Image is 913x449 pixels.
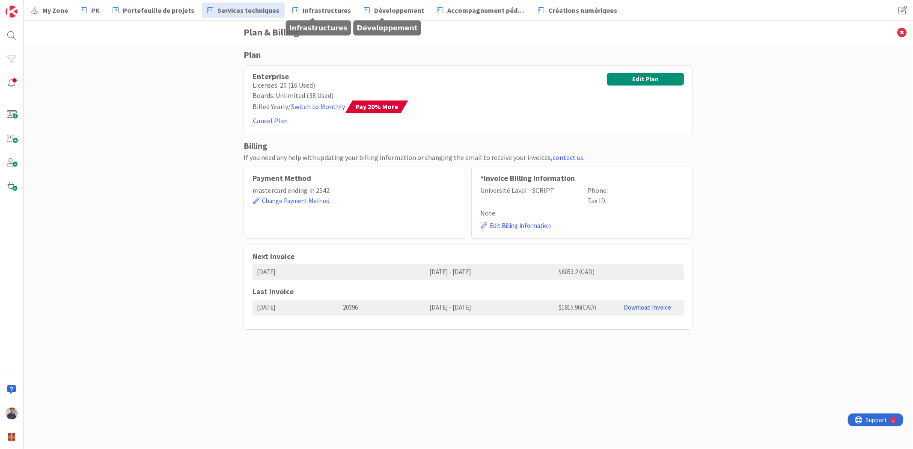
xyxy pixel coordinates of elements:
[587,195,684,206] p: Tax ID:
[76,3,105,18] a: PK
[253,185,456,195] p: mastercard ending in 2542
[202,3,285,18] a: Services techniques
[480,208,684,218] p: Note:
[480,221,551,231] button: Edit Billing Information
[289,24,348,32] h5: Infrastructures
[587,185,684,195] p: Phone:
[555,264,619,280] div: $6053.2 (CAD)
[339,300,425,316] div: 20396
[253,115,288,126] button: Cancel Plan
[480,185,577,195] p: Université Laval - SCRIPT
[374,5,424,15] span: Développement
[253,174,456,183] h2: Payment Method
[624,303,671,311] a: Download Invoice
[45,3,47,10] div: 1
[253,90,404,100] div: Boards: Unlimited (38 Used)
[253,300,339,316] div: [DATE]
[244,139,693,152] div: Billing
[244,48,693,61] div: Plan
[253,196,330,207] button: Change Payment Method
[253,80,404,90] div: Licenses: 20 (16 Used)
[357,24,418,32] h5: Développement
[253,100,404,113] div: Billed Yearly /
[425,264,554,280] div: [DATE] - [DATE]
[107,3,199,18] a: Portefeuille de projets
[42,5,68,15] span: My Zone
[480,174,684,183] h2: *Invoice Billing Information
[432,3,530,18] a: Accompagnement pédagogique
[6,431,18,443] img: avatar
[356,100,399,112] span: Pay 20% More
[533,3,622,18] a: Créations numériques
[6,408,18,419] img: MW
[253,264,339,280] div: [DATE]
[555,300,619,316] div: $ 1815.96 ( CAD )
[553,153,583,162] a: contact us
[425,300,554,316] div: [DATE] - [DATE]
[253,252,684,261] h5: Next Invoice
[217,5,280,15] span: Services techniques
[291,101,345,112] button: Switch to Monthly
[359,3,429,18] a: Développement
[123,5,194,15] span: Portefeuille de projets
[303,5,351,15] span: Infrastructures
[548,5,617,15] span: Créations numériques
[91,5,100,15] span: PK
[287,3,356,18] a: Infrastructures
[6,6,18,18] img: Visit kanbanzone.com
[26,3,73,18] a: My Zone
[244,21,693,44] h3: Plan & Billing
[18,1,39,12] span: Support
[447,5,525,15] span: Accompagnement pédagogique
[244,152,693,162] div: If you need any help with updating your billing information or changing the email to receive your...
[253,73,404,80] div: Enterprise
[253,287,684,296] h5: Last Invoice
[607,73,684,86] button: Edit Plan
